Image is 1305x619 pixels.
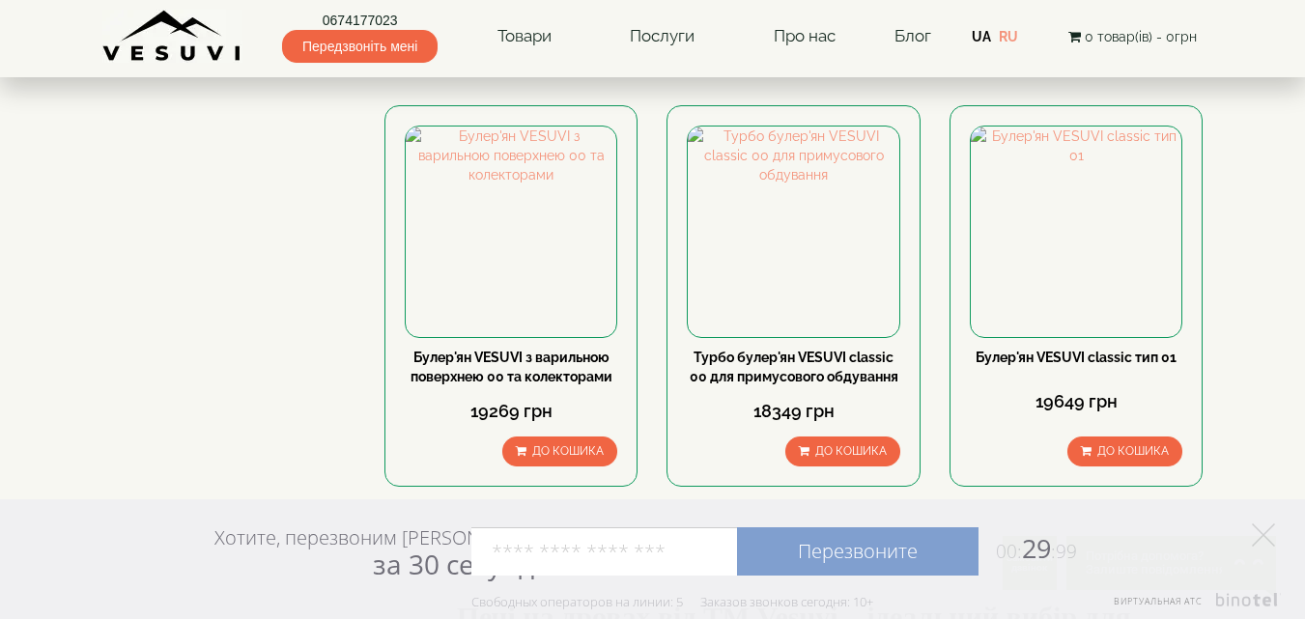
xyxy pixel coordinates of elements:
a: Булер'ян VESUVI classic тип 01 [976,350,1177,365]
span: До кошика [532,444,604,458]
div: 18349 грн [687,399,899,424]
a: Турбо булер'ян VESUVI classic 00 для примусового обдування [690,350,898,384]
button: До кошика [1067,436,1182,466]
img: Булер'ян VESUVI з варильною поверхнею 00 та колекторами [406,127,616,337]
button: До кошика [785,436,900,466]
span: :99 [1051,539,1077,564]
span: До кошика [1097,444,1169,458]
div: 19269 грн [405,399,617,424]
a: Элемент управления [1252,523,1275,547]
div: 19649 грн [970,389,1182,414]
span: До кошика [815,444,887,458]
span: Передзвоніть мені [282,30,438,63]
button: 0 товар(ів) - 0грн [1063,26,1203,47]
a: Послуги [610,14,714,59]
a: Товари [478,14,571,59]
a: RU [999,29,1018,44]
a: 0674177023 [282,11,438,30]
div: Свободных операторов на линии: 5 Заказов звонков сегодня: 10+ [471,594,873,609]
a: Элемент управления [1102,593,1281,619]
a: Перезвоните [737,527,979,576]
img: Булер'ян VESUVI classic тип 01 [971,127,1181,337]
div: Хотите, перезвоним [PERSON_NAME] [214,525,546,579]
img: Завод VESUVI [102,10,242,63]
a: Булер'ян VESUVI з варильною поверхнею 00 та колекторами [411,350,612,384]
span: 29 [979,530,1077,566]
span: за 30 секунд? [373,546,546,582]
a: Блог [894,26,931,45]
a: UA [972,29,991,44]
span: 00: [996,539,1022,564]
img: Турбо булер'ян VESUVI classic 00 для примусового обдування [688,127,898,337]
button: До кошика [502,436,617,466]
span: 0 товар(ів) - 0грн [1085,29,1197,44]
a: Про нас [754,14,855,59]
span: Виртуальная АТС [1114,595,1203,607]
